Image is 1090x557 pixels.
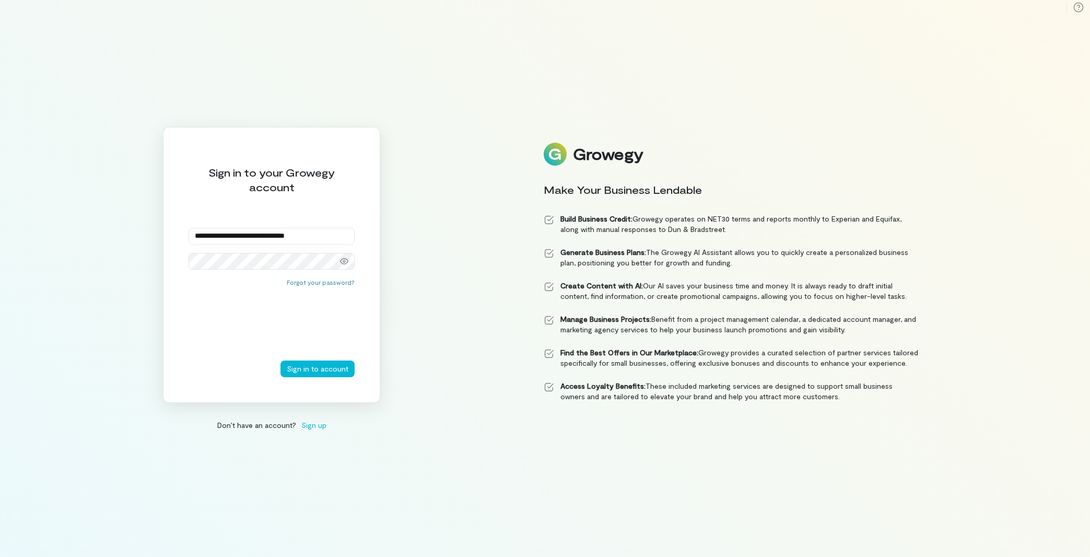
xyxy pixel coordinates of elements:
[280,361,355,377] button: Sign in to account
[544,214,919,235] li: Growegy operates on NET30 terms and reports monthly to Experian and Equifax, along with manual re...
[544,347,919,368] li: Growegy provides a curated selection of partner services tailored specifically for small business...
[544,143,567,166] img: Logo
[573,145,643,163] div: Growegy
[544,281,919,301] li: Our AI saves your business time and money. It is always ready to draft initial content, find info...
[544,182,919,197] div: Make Your Business Lendable
[189,165,355,194] div: Sign in to your Growegy account
[560,214,632,223] strong: Build Business Credit:
[544,247,919,268] li: The Growegy AI Assistant allows you to quickly create a personalized business plan, positioning y...
[544,381,919,402] li: These included marketing services are designed to support small business owners and are tailored ...
[560,248,646,257] strong: Generate Business Plans:
[560,281,643,290] strong: Create Content with AI:
[301,420,326,431] span: Sign up
[287,278,355,286] button: Forgot your password?
[560,381,646,390] strong: Access Loyalty Benefits:
[560,348,698,357] strong: Find the Best Offers in Our Marketplace:
[544,314,919,335] li: Benefit from a project management calendar, a dedicated account manager, and marketing agency ser...
[560,315,651,323] strong: Manage Business Projects:
[163,420,380,431] div: Don’t have an account?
